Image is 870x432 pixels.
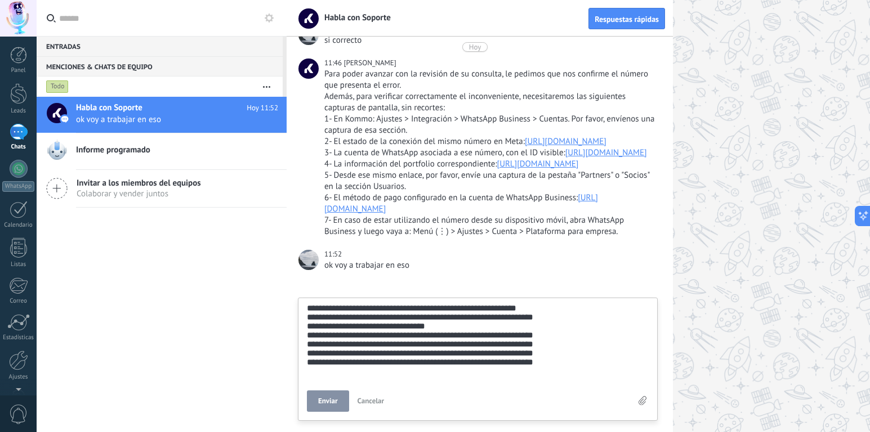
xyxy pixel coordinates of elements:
div: 4- La información del portfolio correspondiente: [324,159,655,170]
div: 6- El método de pago configurado en la cuenta de WhatsApp Business: [324,192,655,215]
span: Colaborar y vender juntos [77,188,201,199]
div: Hoy [469,42,481,52]
span: Habla con Soporte [76,102,142,114]
div: Además, para verificar correctamente el inconveniente, necesitaremos las siguientes capturas de p... [324,91,655,114]
div: Estadísticas [2,334,35,341]
span: Hoy 11:52 [247,102,278,114]
span: ok voy a trabajar en eso [76,114,257,125]
div: 2- El estado de la conexión del mismo número en Meta: [324,136,655,147]
button: Cancelar [353,390,389,412]
span: Jarcy M [343,58,396,67]
div: WhatsApp [2,181,34,192]
a: [URL][DOMAIN_NAME] [525,136,606,147]
div: ok voy a trabajar en eso [324,260,655,271]
div: Menciones & Chats de equipo [37,56,283,76]
a: Informe programado [37,133,287,169]
div: 3- La cuenta de WhatsApp asociada a ese número, con el ID visible: [324,147,655,159]
span: Respuestas rápidas [595,15,659,23]
div: Listas [2,261,35,268]
a: [URL][DOMAIN_NAME] [565,147,647,158]
span: Habla con Soporte [318,12,391,23]
div: 11:52 [324,249,343,260]
span: Cancelar [358,396,385,406]
a: [URL][DOMAIN_NAME] [497,159,579,169]
div: 1- En Kommo: Ajustes > Integración > WhatsApp Business > Cuentas. Por favor, envíenos una captura... [324,114,655,136]
div: Todo [46,80,69,93]
span: Informe programado [76,145,150,156]
div: si correcto [324,35,655,46]
div: 11:46 [324,57,343,69]
div: 5- Desde ese mismo enlace, por favor, envíe una captura de la pestaña "Partners" o "Socios" en la... [324,170,655,192]
a: [URL][DOMAIN_NAME] [324,192,598,214]
button: Respuestas rápidas [588,8,665,29]
span: Enviar [318,397,338,405]
div: Chats [2,143,35,151]
div: Leads [2,107,35,115]
span: Invitar a los miembros del equipos [77,178,201,188]
div: Ajustes [2,373,35,381]
button: Enviar [307,390,349,412]
div: Entradas [37,36,283,56]
div: Calendario [2,222,35,229]
span: Jarcy M [298,58,319,79]
div: Panel [2,67,35,74]
a: Habla con Soporte Hoy 11:52 ok voy a trabajar en eso [37,97,287,133]
div: Para poder avanzar con la revisión de su consulta, le pedimos que nos confirme el número que pres... [324,69,655,91]
div: 7- En caso de estar utilizando el número desde su dispositivo móvil, abra WhatsApp Business y lue... [324,215,655,237]
button: Más [255,76,279,97]
span: Tridente Development [298,250,319,270]
div: Correo [2,298,35,305]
